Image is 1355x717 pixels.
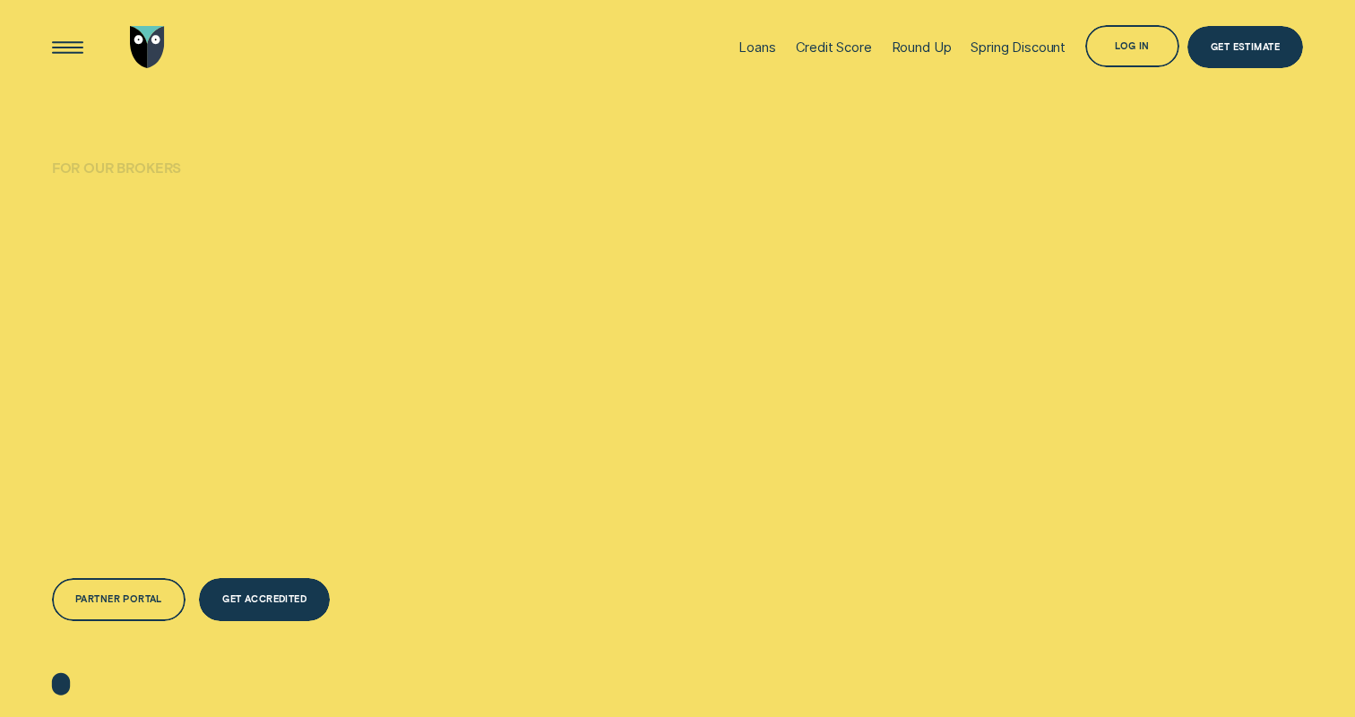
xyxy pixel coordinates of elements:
button: Open Menu [47,26,89,68]
a: Partner Portal [52,578,186,620]
div: Round Up [892,39,952,56]
button: Log in [1085,25,1179,67]
h1: For Our Brokers [52,160,479,203]
div: Spring Discount [971,39,1066,56]
a: Get Estimate [1187,26,1304,68]
div: Credit Score [796,39,872,56]
img: Wisr [130,26,165,68]
div: Loans [738,39,775,56]
a: Get Accredited [199,578,330,620]
h4: Smarter lending for the everyday Aussie [52,177,479,439]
